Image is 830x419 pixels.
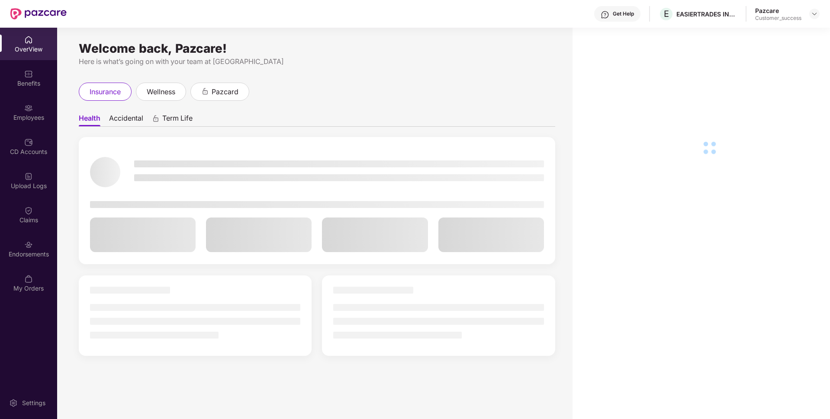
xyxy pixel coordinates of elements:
[24,35,33,44] img: svg+xml;base64,PHN2ZyBpZD0iSG9tZSIgeG1sbnM9Imh0dHA6Ly93d3cudzMub3JnLzIwMDAvc3ZnIiB3aWR0aD0iMjAiIG...
[79,56,555,67] div: Here is what’s going on with your team at [GEOGRAPHIC_DATA]
[664,9,669,19] span: E
[613,10,634,17] div: Get Help
[9,399,18,407] img: svg+xml;base64,PHN2ZyBpZD0iU2V0dGluZy0yMHgyMCIgeG1sbnM9Imh0dHA6Ly93d3cudzMub3JnLzIwMDAvc3ZnIiB3aW...
[601,10,609,19] img: svg+xml;base64,PHN2ZyBpZD0iSGVscC0zMngzMiIgeG1sbnM9Imh0dHA6Ly93d3cudzMub3JnLzIwMDAvc3ZnIiB3aWR0aD...
[162,114,193,126] span: Term Life
[24,275,33,283] img: svg+xml;base64,PHN2ZyBpZD0iTXlfT3JkZXJzIiBkYXRhLW5hbWU9Ik15IE9yZGVycyIgeG1sbnM9Imh0dHA6Ly93d3cudz...
[201,87,209,95] div: animation
[755,6,801,15] div: Pazcare
[24,104,33,112] img: svg+xml;base64,PHN2ZyBpZD0iRW1wbG95ZWVzIiB4bWxucz0iaHR0cDovL3d3dy53My5vcmcvMjAwMC9zdmciIHdpZHRoPS...
[90,86,121,97] span: insurance
[24,240,33,249] img: svg+xml;base64,PHN2ZyBpZD0iRW5kb3JzZW1lbnRzIiB4bWxucz0iaHR0cDovL3d3dy53My5vcmcvMjAwMC9zdmciIHdpZH...
[79,114,100,126] span: Health
[811,10,818,17] img: svg+xml;base64,PHN2ZyBpZD0iRHJvcGRvd24tMzJ4MzIiIHhtbG5zPSJodHRwOi8vd3d3LnczLm9yZy8yMDAwL3N2ZyIgd2...
[24,172,33,181] img: svg+xml;base64,PHN2ZyBpZD0iVXBsb2FkX0xvZ3MiIGRhdGEtbmFtZT0iVXBsb2FkIExvZ3MiIHhtbG5zPSJodHRwOi8vd3...
[152,115,160,122] div: animation
[10,8,67,19] img: New Pazcare Logo
[24,70,33,78] img: svg+xml;base64,PHN2ZyBpZD0iQmVuZWZpdHMiIHhtbG5zPSJodHRwOi8vd3d3LnczLm9yZy8yMDAwL3N2ZyIgd2lkdGg9Ij...
[24,138,33,147] img: svg+xml;base64,PHN2ZyBpZD0iQ0RfQWNjb3VudHMiIGRhdGEtbmFtZT0iQ0QgQWNjb3VudHMiIHhtbG5zPSJodHRwOi8vd3...
[147,86,175,97] span: wellness
[109,114,143,126] span: Accidental
[79,45,555,52] div: Welcome back, Pazcare!
[212,86,238,97] span: pazcard
[19,399,48,407] div: Settings
[755,15,801,22] div: Customer_success
[24,206,33,215] img: svg+xml;base64,PHN2ZyBpZD0iQ2xhaW0iIHhtbG5zPSJodHRwOi8vd3d3LnczLm9yZy8yMDAwL3N2ZyIgd2lkdGg9IjIwIi...
[676,10,737,18] div: EASIERTRADES INDIA LLP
